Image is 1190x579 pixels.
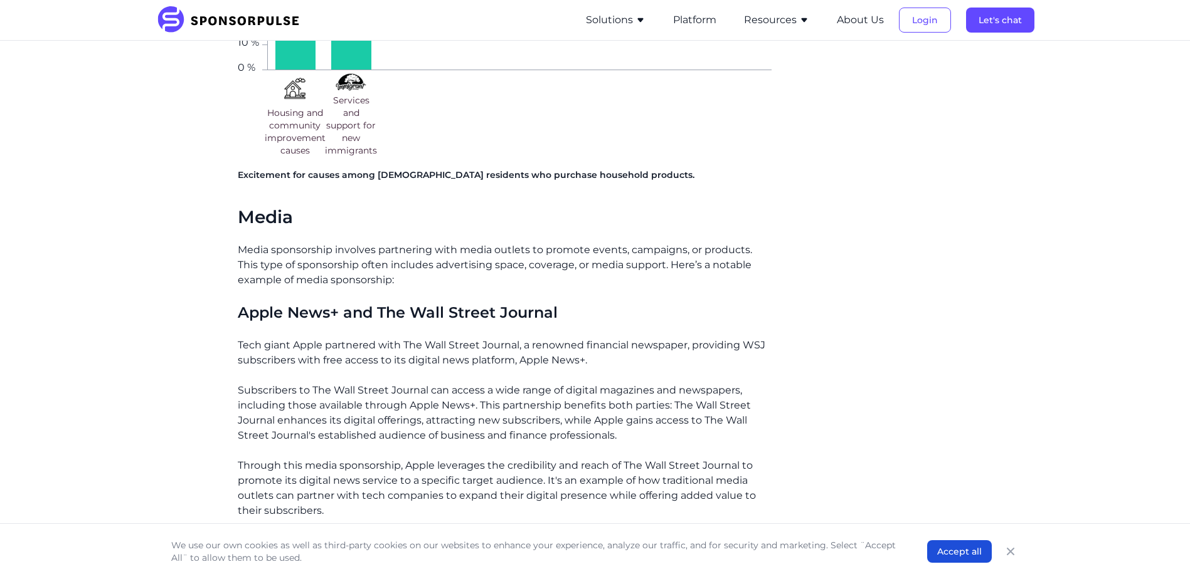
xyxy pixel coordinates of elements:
[673,14,716,26] a: Platform
[586,13,645,28] button: Solutions
[238,169,694,180] strong: Excitement for causes among [DEMOGRAPHIC_DATA] residents who purchase household products.
[927,540,992,563] button: Accept all
[238,38,262,45] span: 10 %
[966,14,1034,26] a: Let's chat
[156,6,309,34] img: SponsorPulse
[899,14,951,26] a: Login
[837,14,884,26] a: About Us
[966,8,1034,33] button: Let's chat
[238,338,772,368] p: Tech giant Apple partnered with The Wall Street Journal, a renowned financial newspaper, providin...
[171,539,902,564] p: We use our own cookies as well as third-party cookies on our websites to enhance your experience,...
[837,13,884,28] button: About Us
[265,107,326,157] span: Housing and community improvement causes
[1002,543,1019,560] button: Close
[238,303,772,322] h3: Apple News+ and The Wall Street Journal
[238,243,772,288] p: Media sponsorship involves partnering with media outlets to promote events, campaigns, or product...
[238,207,772,228] h2: Media
[325,94,377,157] span: Services and support for new immigrants
[744,13,809,28] button: Resources
[238,63,262,70] span: 0 %
[899,8,951,33] button: Login
[238,383,772,443] p: Subscribers to The Wall Street Journal can access a wide range of digital magazines and newspaper...
[238,458,772,518] p: Through this media sponsorship, Apple leverages the credibility and reach of The Wall Street Jour...
[673,13,716,28] button: Platform
[1127,519,1190,579] iframe: Chat Widget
